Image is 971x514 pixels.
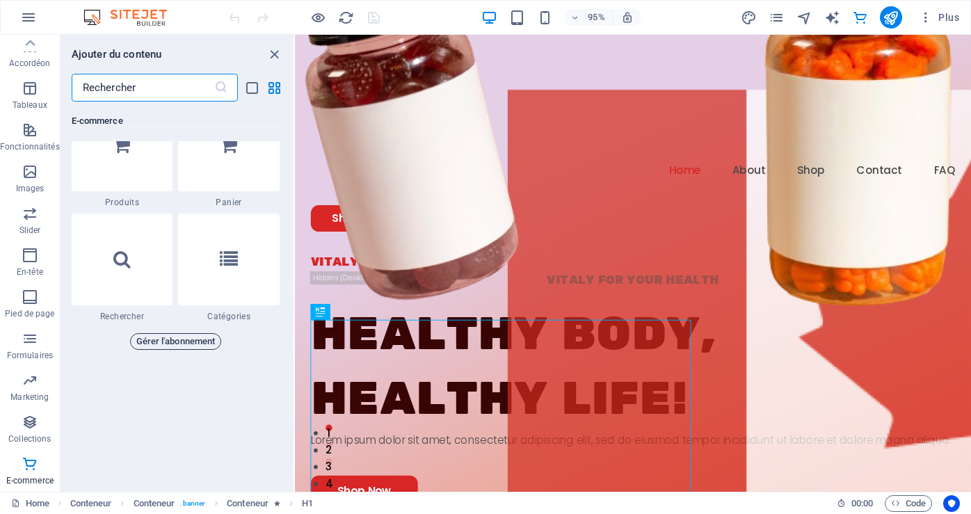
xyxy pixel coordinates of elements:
i: Lors du redimensionnement, ajuster automatiquement le niveau de zoom en fonction de l'appareil sé... [621,11,634,24]
p: Accordéon [9,58,50,69]
h6: 95% [585,9,607,26]
span: Cliquez pour sélectionner. Double-cliquez pour modifier. [70,495,112,512]
button: 95% [564,9,613,26]
button: text_generator [824,9,841,26]
div: Rechercher [72,214,173,322]
span: . banner [180,495,205,512]
button: Cliquez ici pour quitter le mode Aperçu et poursuivre l'édition. [310,9,326,26]
button: 3 [32,446,39,453]
span: Cliquez pour sélectionner. Double-cliquez pour modifier. [302,495,313,512]
button: commerce [852,9,869,26]
img: Editor Logo [80,9,184,26]
i: Pages (Ctrl+Alt+S) [769,10,785,26]
i: Actualiser la page [338,10,354,26]
h6: E-commerce [72,113,280,129]
p: Images [16,183,45,194]
div: Catégories [178,214,280,322]
button: 1 [32,410,39,417]
i: AI Writer [824,10,840,26]
i: Cet élément contient une animation. [274,499,280,507]
button: Gérer l'abonnement [130,333,222,350]
span: Panier [178,197,280,208]
p: Collections [8,433,51,444]
span: : [861,498,863,508]
button: 2 [32,428,39,435]
button: Plus [913,6,965,29]
p: Slider [19,225,41,236]
button: list-view [243,79,260,96]
nav: breadcrumb [70,495,314,512]
span: Catégories [178,311,280,322]
button: Code [885,495,932,512]
span: Code [891,495,926,512]
i: Design (Ctrl+Alt+Y) [741,10,757,26]
p: Tableaux [13,99,47,111]
i: Publier [883,10,899,26]
button: Usercentrics [943,495,960,512]
span: Produits [72,197,173,208]
button: 4 [32,464,39,471]
span: Rechercher [72,311,173,322]
p: E-commerce [6,475,54,486]
i: E-commerce [852,10,868,26]
span: Plus [919,10,959,24]
button: navigator [796,9,813,26]
p: Formulaires [7,350,53,361]
h6: Durée de la session [837,495,874,512]
button: close panel [266,46,282,63]
div: Panier [178,99,280,208]
input: Rechercher [72,74,214,102]
button: publish [880,6,902,29]
button: grid-view [266,79,282,96]
button: design [741,9,757,26]
p: Pied de page [5,308,54,319]
h6: Ajouter du contenu [72,46,162,63]
button: pages [769,9,785,26]
span: 00 00 [851,495,873,512]
div: Produits [72,99,173,208]
span: Cliquez pour sélectionner. Double-cliquez pour modifier. [227,495,268,512]
p: En-tête [17,266,43,278]
button: reload [337,9,354,26]
span: Cliquez pour sélectionner. Double-cliquez pour modifier. [134,495,175,512]
a: Cliquez pour annuler la sélection. Double-cliquez pour ouvrir Pages. [11,495,49,512]
p: Marketing [10,392,49,403]
span: Gérer l'abonnement [136,333,216,350]
i: Navigateur [796,10,812,26]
